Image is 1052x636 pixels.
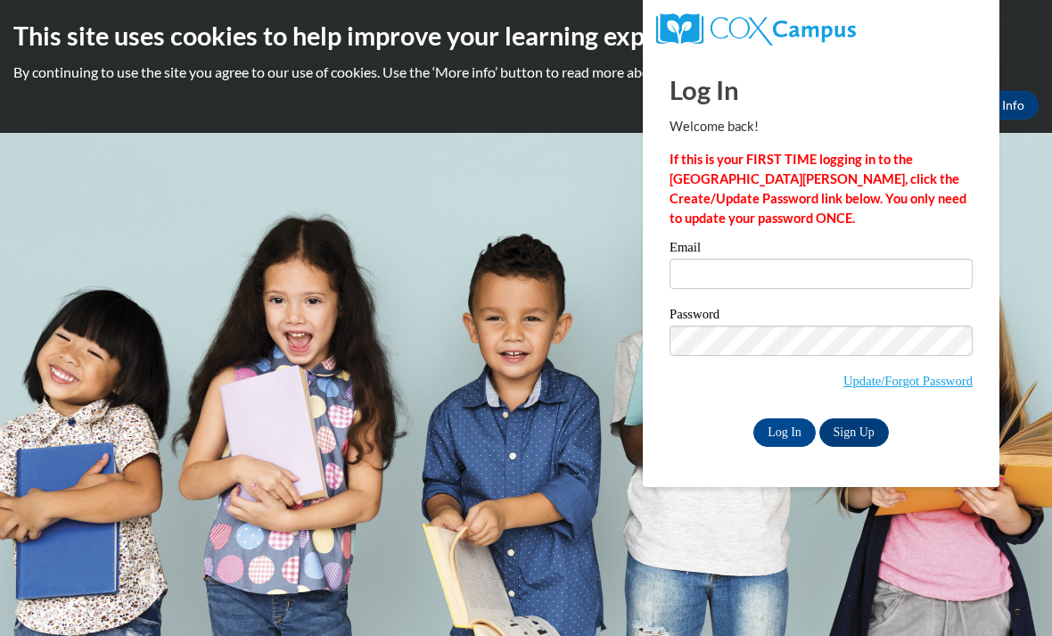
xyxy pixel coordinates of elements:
p: By continuing to use the site you agree to our use of cookies. Use the ‘More info’ button to read... [13,62,1039,82]
p: Welcome back! [670,117,973,136]
a: Update/Forgot Password [843,374,973,388]
strong: If this is your FIRST TIME logging in to the [GEOGRAPHIC_DATA][PERSON_NAME], click the Create/Upd... [670,152,966,226]
a: Sign Up [819,418,889,447]
label: Password [670,308,973,326]
h1: Log In [670,71,973,108]
img: COX Campus [656,13,856,45]
h2: This site uses cookies to help improve your learning experience. [13,18,1039,54]
label: Email [670,241,973,259]
input: Log In [753,418,816,447]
